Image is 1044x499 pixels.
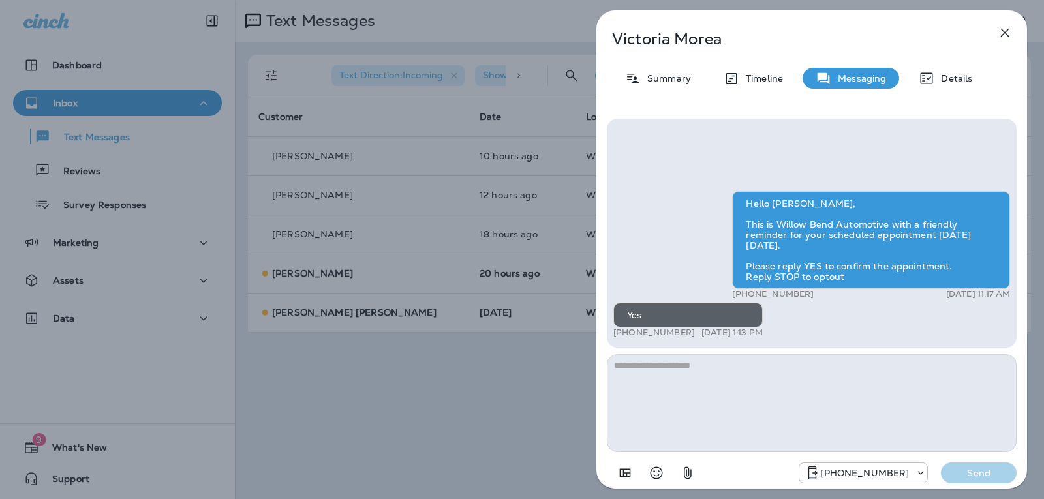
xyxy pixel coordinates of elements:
button: Add in a premade template [612,460,638,486]
p: Details [934,73,972,83]
div: Yes [613,303,763,327]
p: Summary [641,73,691,83]
div: +1 (813) 497-4455 [799,465,927,481]
p: [PHONE_NUMBER] [613,327,695,338]
button: Select an emoji [643,460,669,486]
p: Messaging [831,73,886,83]
p: [DATE] 11:17 AM [946,289,1010,299]
div: Hello [PERSON_NAME], This is Willow Bend Automotive with a friendly reminder for your scheduled a... [732,191,1010,289]
p: Timeline [739,73,783,83]
p: [PHONE_NUMBER] [732,289,814,299]
p: [PHONE_NUMBER] [820,468,909,478]
p: Victoria Morea [612,30,968,48]
p: [DATE] 1:13 PM [701,327,763,338]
